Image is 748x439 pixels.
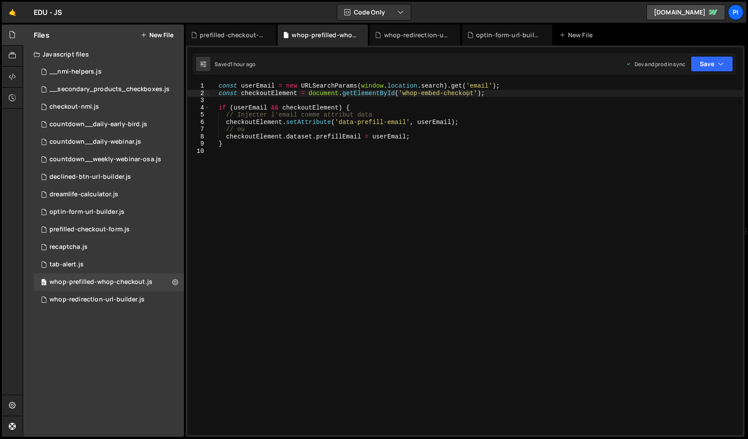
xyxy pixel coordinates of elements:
[49,278,152,286] div: whop-prefilled-whop-checkout.js
[215,60,255,68] div: Saved
[230,60,256,68] div: 1 hour ago
[34,273,184,291] div: 12844/47138.js
[49,243,88,251] div: recaptcha.js
[34,238,184,256] div: 12844/34738.js
[187,119,210,126] div: 6
[34,256,184,273] div: 12844/35655.js
[49,208,124,216] div: optin-form-url-builder.js
[200,31,265,39] div: prefilled-checkout-form.js
[384,31,450,39] div: whop-redirection-url-builder.js
[187,148,210,155] div: 10
[728,4,744,20] a: Pi
[49,261,84,269] div: tab-alert.js
[34,81,187,98] div: 12844/31703.js
[49,85,169,93] div: __secondary_products_checkboxes.js
[49,191,118,198] div: dreamlife-calculator.js
[49,173,131,181] div: declined-btn-url-builder.js
[559,31,596,39] div: New File
[34,7,62,18] div: EDU - JS
[23,46,184,63] div: Javascript files
[646,4,725,20] a: [DOMAIN_NAME]
[34,203,184,221] div: 12844/31893.js
[34,116,184,133] div: 12844/35707.js
[141,32,173,39] button: New File
[34,221,184,238] div: 12844/31892.js
[34,151,184,168] div: 12844/31643.js
[337,4,411,20] button: Code Only
[2,2,23,23] a: 🤙
[626,60,685,68] div: Dev and prod in sync
[187,126,210,133] div: 7
[49,120,147,128] div: countdown__daily-early-bird.js
[34,291,184,308] div: whop-redirection-url-builder.js
[49,156,161,163] div: countdown__weekly-webinar-osa.js
[34,63,184,81] div: 12844/31702.js
[49,68,102,76] div: __nmi-helpers.js
[49,103,99,111] div: checkout-nmi.js
[41,280,46,287] span: 0
[34,186,184,203] div: 12844/34969.js
[187,90,210,97] div: 2
[187,82,210,90] div: 1
[34,133,184,151] div: 12844/36864.js
[49,226,130,234] div: prefilled-checkout-form.js
[187,111,210,119] div: 5
[292,31,357,39] div: whop-prefilled-whop-checkout.js
[187,97,210,104] div: 3
[34,30,49,40] h2: Files
[187,140,210,148] div: 9
[476,31,542,39] div: optin-form-url-builder.js
[187,133,210,141] div: 8
[34,98,184,116] div: 12844/31459.js
[34,168,184,186] div: 12844/31896.js
[187,104,210,112] div: 4
[49,138,141,146] div: countdown__daily-webinar.js
[49,296,145,304] div: whop-redirection-url-builder.js
[691,56,733,72] button: Save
